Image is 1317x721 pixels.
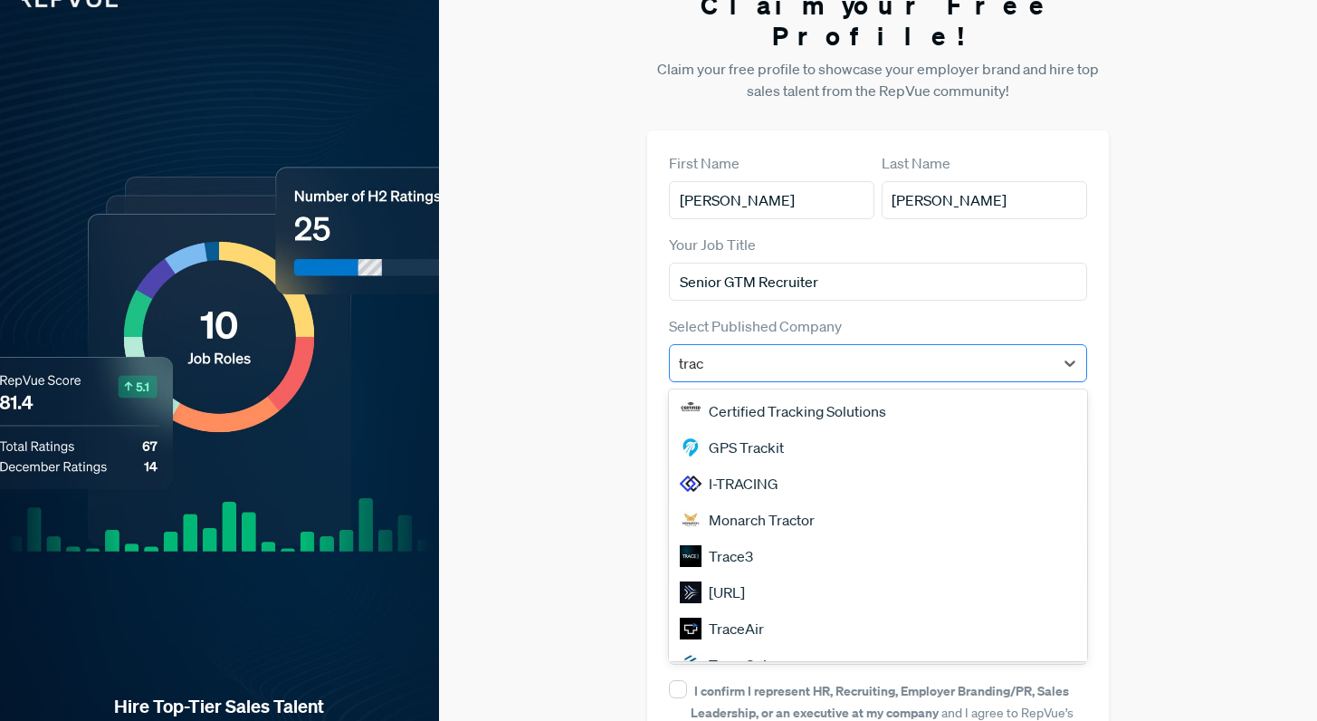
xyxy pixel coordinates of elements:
[669,152,740,174] label: First Name
[669,647,1086,683] div: TraceGains
[647,58,1108,101] p: Claim your free profile to showcase your employer brand and hire top sales talent from the RepVue...
[680,654,701,676] img: TraceGains
[680,545,701,567] img: Trace3
[669,234,756,255] label: Your Job Title
[669,502,1086,538] div: Monarch Tractor
[680,473,701,495] img: I-TRACING
[669,263,1086,301] input: Title
[882,181,1087,219] input: Last Name
[669,538,1086,574] div: Trace3
[882,152,950,174] label: Last Name
[691,682,1069,721] strong: I confirm I represent HR, Recruiting, Employer Branding/PR, Sales Leadership, or an executive at ...
[680,509,701,531] img: Monarch Tractor
[680,437,701,458] img: GPS Trackit
[680,582,701,603] img: Traceable.ai
[669,181,874,219] input: First Name
[680,618,701,639] img: TraceAir
[669,574,1086,610] div: [URL]
[669,610,1086,647] div: TraceAir
[29,695,410,718] strong: Hire Top-Tier Sales Talent
[669,466,1086,502] div: I-TRACING
[669,315,842,337] label: Select Published Company
[669,429,1086,466] div: GPS Trackit
[669,393,1086,429] div: Certified Tracking Solutions
[680,400,701,422] img: Certified Tracking Solutions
